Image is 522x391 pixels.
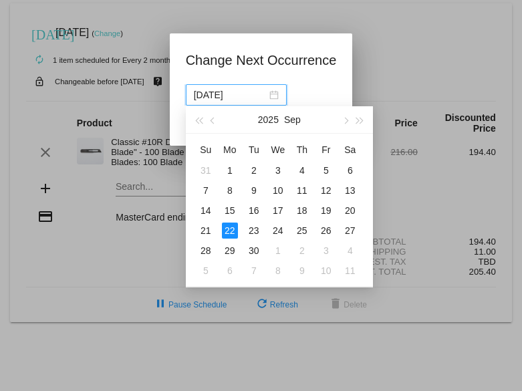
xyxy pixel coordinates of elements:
[290,180,314,201] td: 9/11/2025
[314,139,338,160] th: Fri
[222,203,238,219] div: 15
[222,182,238,199] div: 8
[242,261,266,281] td: 10/7/2025
[194,221,218,241] td: 9/21/2025
[338,139,362,160] th: Sat
[218,241,242,261] td: 9/29/2025
[242,221,266,241] td: 9/23/2025
[338,106,352,133] button: Next month (PageDown)
[342,263,358,279] div: 11
[290,139,314,160] th: Thu
[314,180,338,201] td: 9/12/2025
[342,223,358,239] div: 27
[198,223,214,239] div: 21
[338,261,362,281] td: 10/11/2025
[186,49,337,71] h1: Change Next Occurrence
[338,201,362,221] td: 9/20/2025
[294,243,310,259] div: 2
[294,223,310,239] div: 25
[314,241,338,261] td: 10/3/2025
[290,160,314,180] td: 9/4/2025
[338,241,362,261] td: 10/4/2025
[342,162,358,178] div: 6
[270,203,286,219] div: 17
[222,263,238,279] div: 6
[352,106,367,133] button: Next year (Control + right)
[198,162,214,178] div: 31
[266,241,290,261] td: 10/1/2025
[318,243,334,259] div: 3
[270,243,286,259] div: 1
[206,106,221,133] button: Previous month (PageUp)
[294,182,310,199] div: 11
[342,203,358,219] div: 20
[194,241,218,261] td: 9/28/2025
[270,182,286,199] div: 10
[314,261,338,281] td: 10/10/2025
[242,139,266,160] th: Tue
[222,162,238,178] div: 1
[198,243,214,259] div: 28
[266,160,290,180] td: 9/3/2025
[198,263,214,279] div: 5
[194,180,218,201] td: 9/7/2025
[270,263,286,279] div: 8
[194,88,267,102] input: Select date
[270,162,286,178] div: 3
[290,221,314,241] td: 9/25/2025
[246,243,262,259] div: 30
[342,182,358,199] div: 13
[218,261,242,281] td: 10/6/2025
[194,201,218,221] td: 9/14/2025
[242,160,266,180] td: 9/2/2025
[290,201,314,221] td: 9/18/2025
[290,241,314,261] td: 10/2/2025
[246,182,262,199] div: 9
[242,201,266,221] td: 9/16/2025
[294,263,310,279] div: 9
[218,160,242,180] td: 9/1/2025
[318,162,334,178] div: 5
[314,201,338,221] td: 9/19/2025
[218,139,242,160] th: Mon
[290,261,314,281] td: 10/9/2025
[222,243,238,259] div: 29
[222,223,238,239] div: 22
[246,223,262,239] div: 23
[198,203,214,219] div: 14
[266,139,290,160] th: Wed
[318,223,334,239] div: 26
[266,221,290,241] td: 9/24/2025
[218,201,242,221] td: 9/15/2025
[266,180,290,201] td: 9/10/2025
[194,139,218,160] th: Sun
[338,160,362,180] td: 9/6/2025
[218,180,242,201] td: 9/8/2025
[266,201,290,221] td: 9/17/2025
[314,221,338,241] td: 9/26/2025
[338,180,362,201] td: 9/13/2025
[342,243,358,259] div: 4
[194,160,218,180] td: 8/31/2025
[294,203,310,219] div: 18
[194,261,218,281] td: 10/5/2025
[191,106,206,133] button: Last year (Control + left)
[242,180,266,201] td: 9/9/2025
[198,182,214,199] div: 7
[246,162,262,178] div: 2
[338,221,362,241] td: 9/27/2025
[246,203,262,219] div: 16
[270,223,286,239] div: 24
[318,182,334,199] div: 12
[218,221,242,241] td: 9/22/2025
[266,261,290,281] td: 10/8/2025
[314,160,338,180] td: 9/5/2025
[242,241,266,261] td: 9/30/2025
[246,263,262,279] div: 7
[258,106,279,133] button: 2025
[318,263,334,279] div: 10
[284,106,301,133] button: Sep
[318,203,334,219] div: 19
[294,162,310,178] div: 4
